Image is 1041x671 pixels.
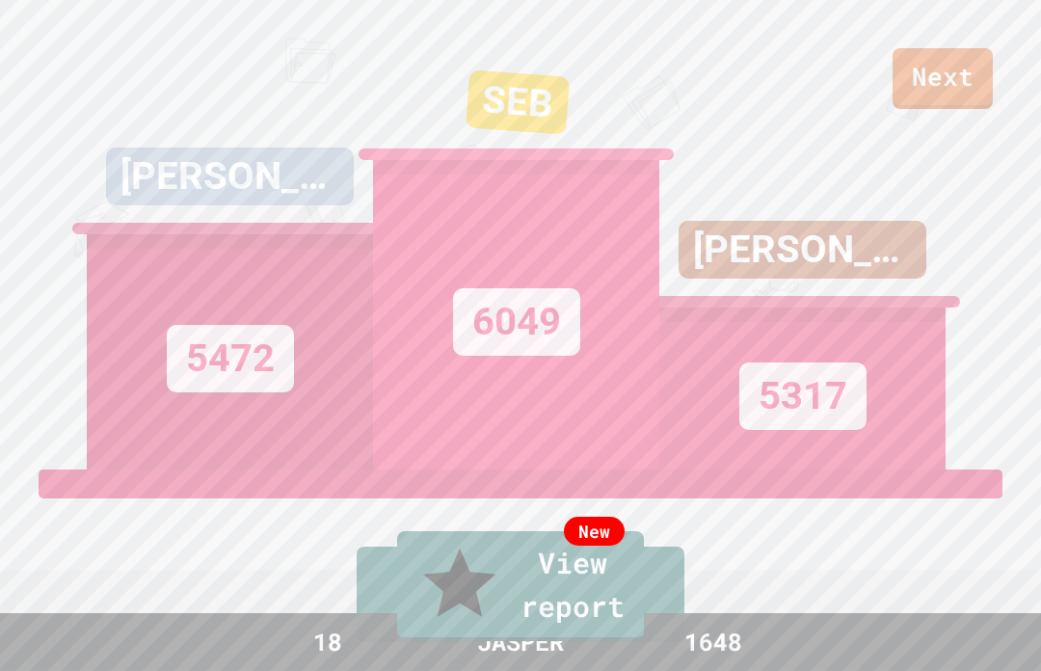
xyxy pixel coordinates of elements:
div: New [564,517,625,546]
div: 6049 [453,288,580,356]
div: [PERSON_NAME] [679,221,926,279]
div: [PERSON_NAME] [106,148,354,205]
div: 5317 [739,362,867,430]
div: 5472 [167,325,294,392]
div: SEB [466,70,570,135]
a: View report [397,531,644,641]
